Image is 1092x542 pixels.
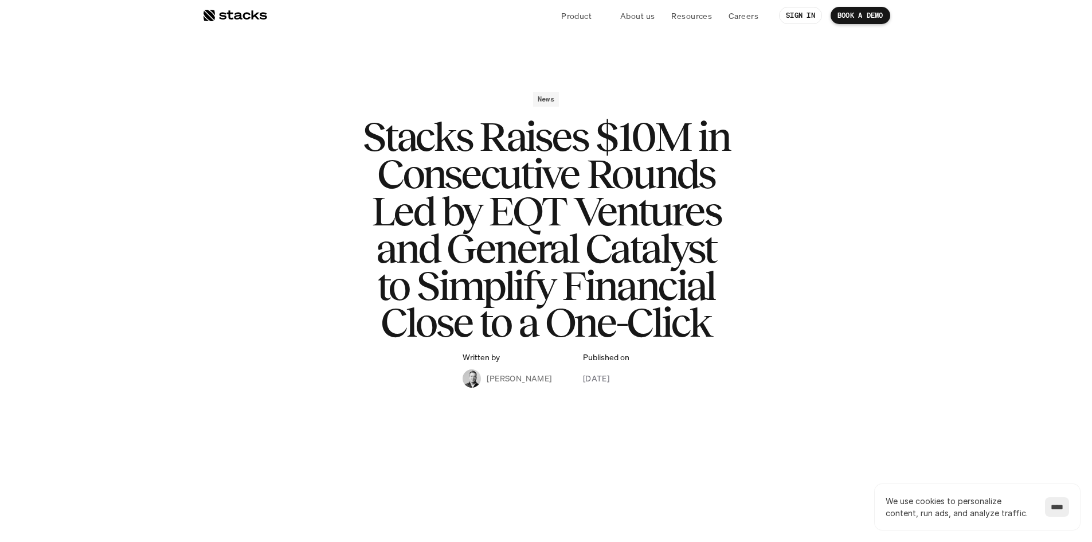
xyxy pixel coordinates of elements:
[487,372,551,384] p: [PERSON_NAME]
[538,95,554,103] h2: News
[620,10,655,22] p: About us
[837,11,883,20] p: BOOK A DEMO
[831,7,890,24] a: BOOK A DEMO
[886,495,1034,519] p: We use cookies to personalize content, run ads, and analyze traffic.
[671,10,712,22] p: Resources
[729,10,758,22] p: Careers
[317,118,776,341] h1: Stacks Raises $10M in Consecutive Rounds Led by EQT Ventures and General Catalyst to Simplify Fin...
[722,5,765,26] a: Careers
[463,353,500,362] p: Written by
[786,11,815,20] p: SIGN IN
[463,369,481,388] img: Albert
[561,10,592,22] p: Product
[664,5,719,26] a: Resources
[613,5,662,26] a: About us
[583,372,610,384] p: [DATE]
[779,7,822,24] a: SIGN IN
[583,353,629,362] p: Published on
